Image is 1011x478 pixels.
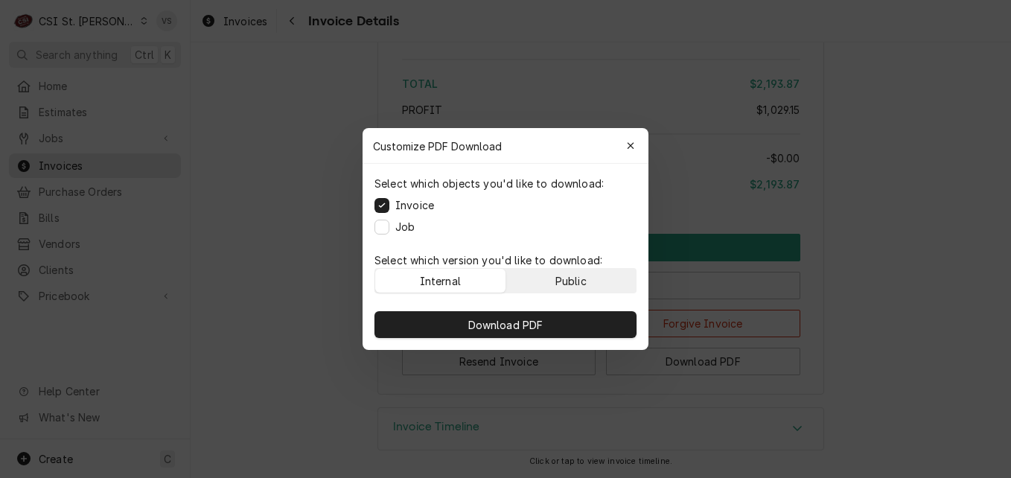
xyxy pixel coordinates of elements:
button: Download PDF [374,311,637,338]
label: Invoice [395,197,434,213]
div: Internal [420,273,461,289]
span: Download PDF [465,317,546,333]
div: Public [555,273,587,289]
label: Job [395,219,415,235]
div: Customize PDF Download [363,128,648,164]
p: Select which version you'd like to download: [374,252,637,268]
p: Select which objects you'd like to download: [374,176,604,191]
